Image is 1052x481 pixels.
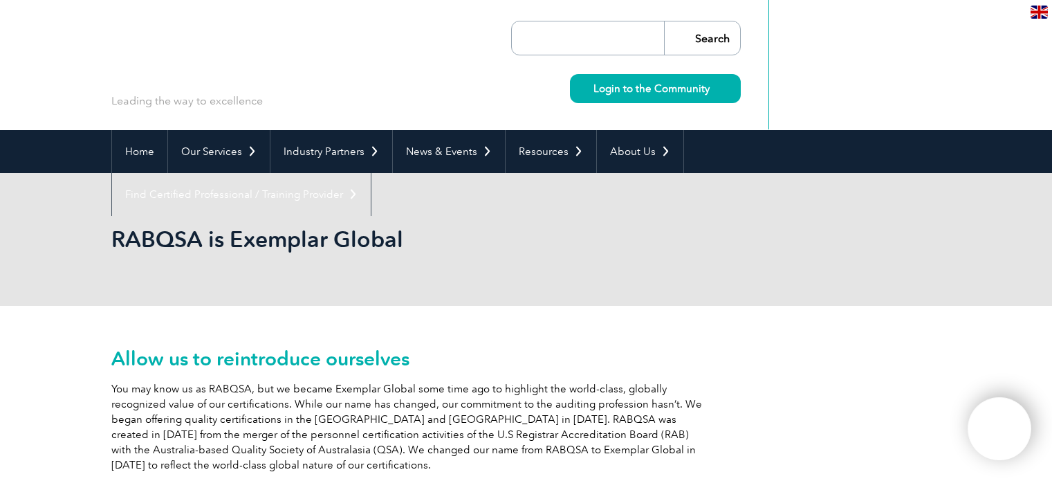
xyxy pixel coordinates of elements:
a: News & Events [393,130,505,173]
p: You may know us as RABQSA, but we became Exemplar Global some time ago to highlight the world-cla... [111,381,941,473]
a: Industry Partners [270,130,392,173]
a: Resources [506,130,596,173]
a: Login to the Community [570,74,741,103]
p: Leading the way to excellence [111,93,263,109]
a: Find Certified Professional / Training Provider [112,173,371,216]
input: Search [664,21,740,55]
a: Our Services [168,130,270,173]
img: en [1031,6,1048,19]
a: Home [112,130,167,173]
h2: Allow us to reintroduce ourselves [111,347,941,370]
h2: RABQSA is Exemplar Global [111,228,692,251]
a: About Us [597,130,683,173]
img: svg+xml;nitro-empty-id=MzU1OjIyMw==-1;base64,PHN2ZyB2aWV3Qm94PSIwIDAgMTEgMTEiIHdpZHRoPSIxMSIgaGVp... [710,84,717,92]
img: svg+xml;nitro-empty-id=MTMyOToxMTY=-1;base64,PHN2ZyB2aWV3Qm94PSIwIDAgNDAwIDQwMCIgd2lkdGg9IjQwMCIg... [982,412,1017,446]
